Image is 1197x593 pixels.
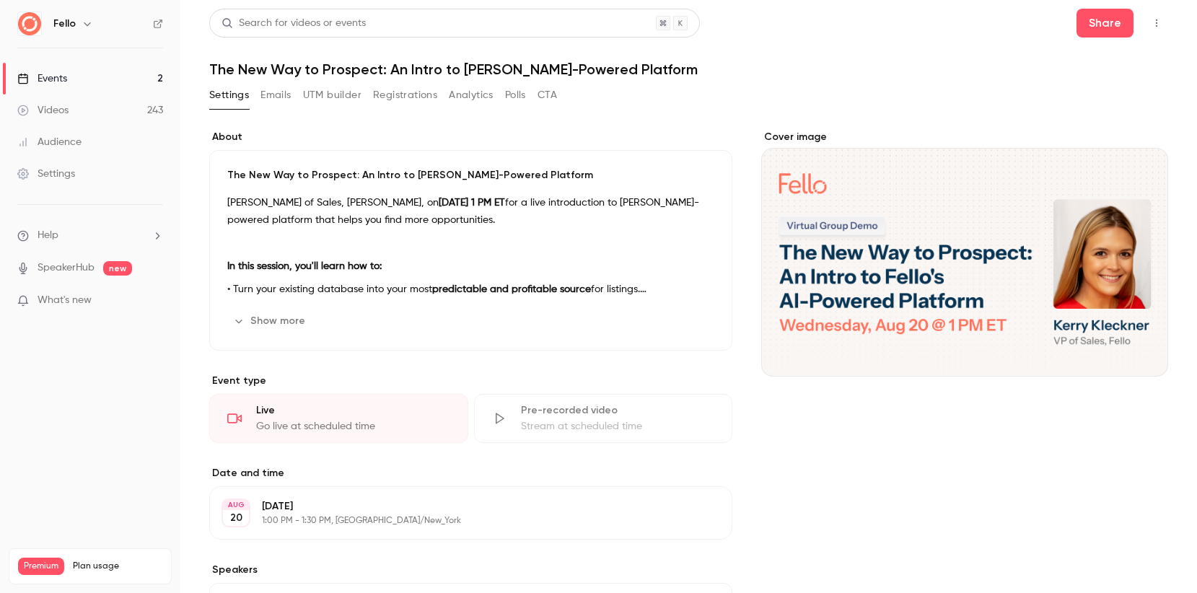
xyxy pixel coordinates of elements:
div: Audience [17,135,82,149]
div: Events [17,71,67,86]
li: help-dropdown-opener [17,228,163,243]
label: Date and time [209,466,732,480]
p: Event type [209,374,732,388]
span: What's new [38,293,92,308]
section: Cover image [761,130,1168,377]
strong: predictable and profitable source [432,284,591,294]
div: LiveGo live at scheduled time [209,394,468,443]
div: Pre-recorded videoStream at scheduled time [474,394,733,443]
div: Settings [17,167,75,181]
button: Settings [209,84,249,107]
p: 1:00 PM - 1:30 PM, [GEOGRAPHIC_DATA]/New_York [262,515,656,527]
div: v 4.0.25 [40,23,71,35]
h1: The New Way to Prospect: An Intro to [PERSON_NAME]-Powered Platform [209,61,1168,78]
p: [PERSON_NAME] of Sales, [PERSON_NAME], on for a live introduction to [PERSON_NAME]-powered platfo... [227,194,714,229]
iframe: Noticeable Trigger [146,294,163,307]
span: Plan usage [73,561,162,572]
div: Pre-recorded video [521,403,715,418]
div: Go live at scheduled time [256,419,450,434]
button: Emails [260,84,291,107]
div: Domain: [DOMAIN_NAME] [38,38,159,49]
button: UTM builder [303,84,361,107]
span: Premium [18,558,64,575]
a: SpeakerHub [38,260,95,276]
button: Polls [505,84,526,107]
img: tab_domain_overview_orange.svg [39,84,51,95]
div: AUG [223,500,249,510]
label: About [209,130,732,144]
div: Search for videos or events [222,16,366,31]
img: Fello [18,12,41,35]
button: Show more [227,309,314,333]
label: Speakers [209,563,732,577]
p: The New Way to Prospect: An Intro to [PERSON_NAME]-Powered Platform [227,168,714,183]
button: Analytics [449,84,494,107]
div: Stream at scheduled time [521,419,715,434]
strong: In this session, you'll learn how to: [227,261,382,271]
label: Cover image [761,130,1168,144]
div: Domain Overview [55,85,129,95]
div: Live [256,403,450,418]
span: Help [38,228,58,243]
img: website_grey.svg [23,38,35,49]
div: Keywords by Traffic [159,85,243,95]
button: CTA [538,84,557,107]
button: Registrations [373,84,437,107]
strong: [DATE] 1 PM ET [439,198,505,208]
img: tab_keywords_by_traffic_grey.svg [144,84,155,95]
p: • Turn your existing database into your most for listings. [227,281,714,298]
div: Videos [17,103,69,118]
span: new [103,261,132,276]
p: 20 [230,511,242,525]
img: logo_orange.svg [23,23,35,35]
p: [DATE] [262,499,656,514]
h6: Fello [53,17,76,31]
button: Share [1077,9,1134,38]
